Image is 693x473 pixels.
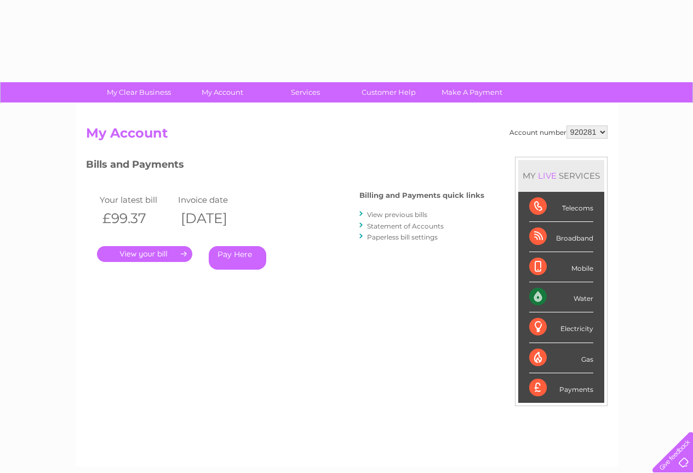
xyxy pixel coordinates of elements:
div: Gas [529,343,593,373]
a: Pay Here [209,246,266,270]
td: Your latest bill [97,192,176,207]
div: Telecoms [529,192,593,222]
div: Broadband [529,222,593,252]
div: MY SERVICES [518,160,604,191]
a: View previous bills [367,210,427,219]
div: LIVE [536,170,559,181]
a: . [97,246,192,262]
a: My Account [177,82,267,102]
a: Statement of Accounts [367,222,444,230]
div: Mobile [529,252,593,282]
a: Services [260,82,351,102]
div: Electricity [529,312,593,343]
a: Paperless bill settings [367,233,438,241]
h4: Billing and Payments quick links [359,191,484,200]
h2: My Account [86,126,608,146]
div: Water [529,282,593,312]
th: [DATE] [175,207,254,230]
a: Make A Payment [427,82,517,102]
td: Invoice date [175,192,254,207]
a: Customer Help [343,82,434,102]
div: Payments [529,373,593,403]
th: £99.37 [97,207,176,230]
div: Account number [509,126,608,139]
a: My Clear Business [94,82,184,102]
h3: Bills and Payments [86,157,484,176]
